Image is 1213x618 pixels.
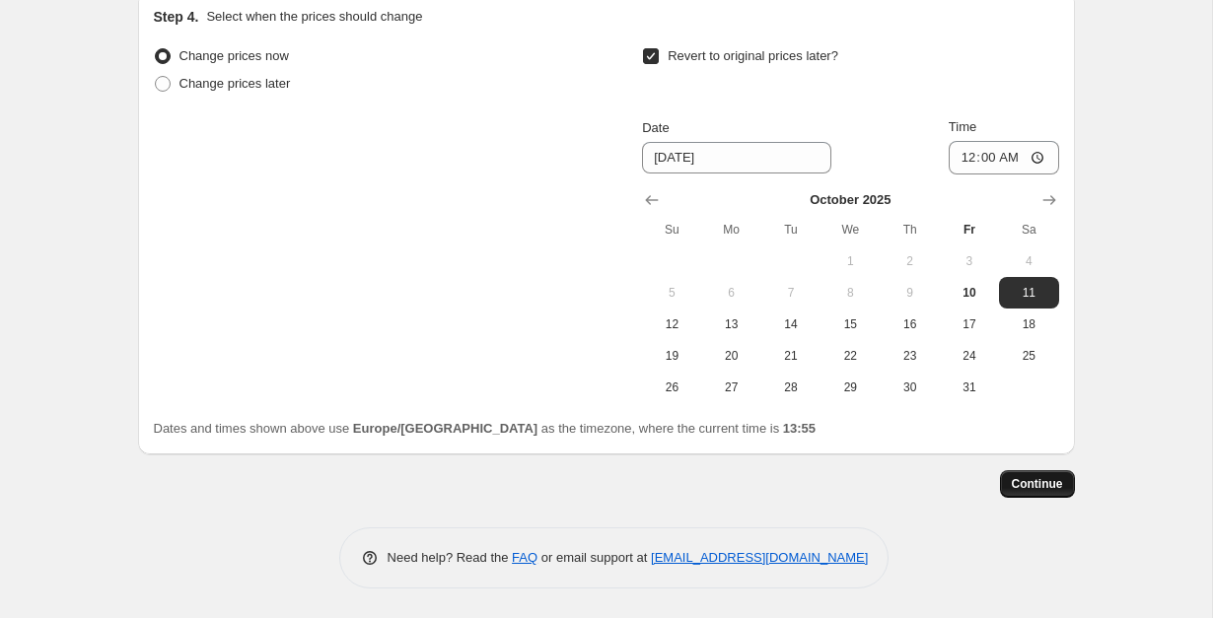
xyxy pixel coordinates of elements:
[948,253,991,269] span: 3
[888,253,931,269] span: 2
[769,316,813,332] span: 14
[1035,186,1063,214] button: Show next month, November 2025
[206,7,422,27] p: Select when the prices should change
[888,379,931,395] span: 30
[154,421,817,436] span: Dates and times shown above use as the timezone, where the current time is
[761,309,821,340] button: Tuesday October 14 2025
[769,348,813,364] span: 21
[769,222,813,238] span: Tu
[948,285,991,301] span: 10
[940,245,999,277] button: Friday October 3 2025
[702,277,761,309] button: Monday October 6 2025
[642,372,701,403] button: Sunday October 26 2025
[512,550,537,565] a: FAQ
[948,316,991,332] span: 17
[650,316,693,332] span: 12
[1000,470,1075,498] button: Continue
[828,285,872,301] span: 8
[1007,222,1050,238] span: Sa
[761,214,821,245] th: Tuesday
[828,253,872,269] span: 1
[650,348,693,364] span: 19
[650,222,693,238] span: Su
[821,372,880,403] button: Wednesday October 29 2025
[880,372,939,403] button: Thursday October 30 2025
[821,340,880,372] button: Wednesday October 22 2025
[828,222,872,238] span: We
[710,348,753,364] span: 20
[940,340,999,372] button: Friday October 24 2025
[999,277,1058,309] button: Saturday October 11 2025
[702,214,761,245] th: Monday
[828,348,872,364] span: 22
[702,340,761,372] button: Monday October 20 2025
[650,379,693,395] span: 26
[642,120,669,135] span: Date
[940,277,999,309] button: Today Friday October 10 2025
[828,379,872,395] span: 29
[888,222,931,238] span: Th
[948,348,991,364] span: 24
[821,277,880,309] button: Wednesday October 8 2025
[940,309,999,340] button: Friday October 17 2025
[948,379,991,395] span: 31
[388,550,513,565] span: Need help? Read the
[999,245,1058,277] button: Saturday October 4 2025
[880,340,939,372] button: Thursday October 23 2025
[948,222,991,238] span: Fr
[353,421,537,436] b: Europe/[GEOGRAPHIC_DATA]
[761,340,821,372] button: Tuesday October 21 2025
[940,214,999,245] th: Friday
[888,348,931,364] span: 23
[537,550,651,565] span: or email support at
[888,316,931,332] span: 16
[888,285,931,301] span: 9
[702,372,761,403] button: Monday October 27 2025
[154,7,199,27] h2: Step 4.
[642,340,701,372] button: Sunday October 19 2025
[651,550,868,565] a: [EMAIL_ADDRESS][DOMAIN_NAME]
[710,222,753,238] span: Mo
[1007,348,1050,364] span: 25
[1007,253,1050,269] span: 4
[769,285,813,301] span: 7
[710,285,753,301] span: 6
[638,186,666,214] button: Show previous month, September 2025
[1007,285,1050,301] span: 11
[880,277,939,309] button: Thursday October 9 2025
[999,309,1058,340] button: Saturday October 18 2025
[668,48,838,63] span: Revert to original prices later?
[949,119,976,134] span: Time
[702,309,761,340] button: Monday October 13 2025
[642,277,701,309] button: Sunday October 5 2025
[949,141,1059,174] input: 12:00
[940,372,999,403] button: Friday October 31 2025
[999,214,1058,245] th: Saturday
[999,340,1058,372] button: Saturday October 25 2025
[880,309,939,340] button: Thursday October 16 2025
[1007,316,1050,332] span: 18
[650,285,693,301] span: 5
[179,48,289,63] span: Change prices now
[642,142,831,173] input: 10/10/2025
[761,277,821,309] button: Tuesday October 7 2025
[710,379,753,395] span: 27
[642,309,701,340] button: Sunday October 12 2025
[821,245,880,277] button: Wednesday October 1 2025
[880,245,939,277] button: Thursday October 2 2025
[761,372,821,403] button: Tuesday October 28 2025
[880,214,939,245] th: Thursday
[642,214,701,245] th: Sunday
[828,316,872,332] span: 15
[821,309,880,340] button: Wednesday October 15 2025
[179,76,291,91] span: Change prices later
[1012,476,1063,492] span: Continue
[769,379,813,395] span: 28
[710,316,753,332] span: 13
[783,421,816,436] b: 13:55
[821,214,880,245] th: Wednesday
